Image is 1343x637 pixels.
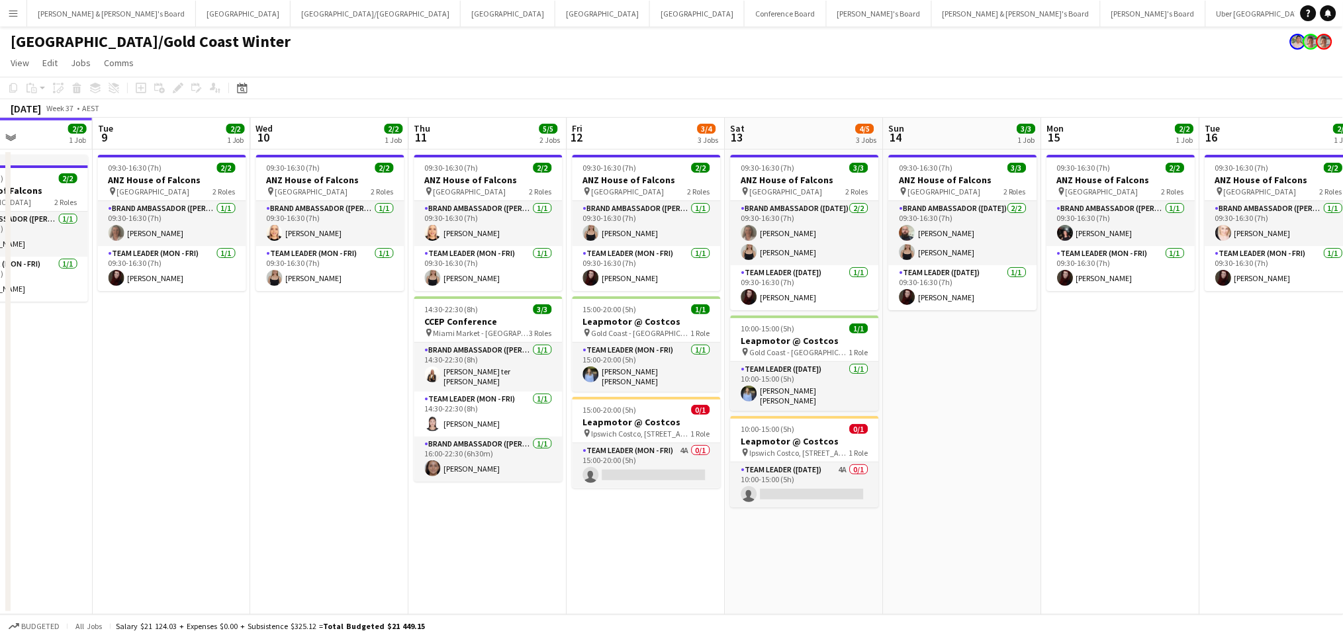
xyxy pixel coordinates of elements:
button: [GEOGRAPHIC_DATA] [555,1,650,26]
span: Comms [104,57,134,69]
span: All jobs [73,621,105,631]
div: [DATE] [11,102,41,115]
button: [PERSON_NAME]'s Board [1101,1,1206,26]
button: [GEOGRAPHIC_DATA] [461,1,555,26]
span: Edit [42,57,58,69]
button: [PERSON_NAME]'s Board [827,1,932,26]
app-user-avatar: Victoria Hunt [1303,34,1319,50]
button: Uber [GEOGRAPHIC_DATA] [1206,1,1318,26]
a: View [5,54,34,71]
a: Jobs [66,54,96,71]
span: Jobs [71,57,91,69]
button: Conference Board [745,1,827,26]
a: Comms [99,54,139,71]
app-user-avatar: Arrence Torres [1290,34,1306,50]
a: Edit [37,54,63,71]
button: [GEOGRAPHIC_DATA]/[GEOGRAPHIC_DATA] [291,1,461,26]
app-user-avatar: Victoria Hunt [1317,34,1332,50]
span: View [11,57,29,69]
h1: [GEOGRAPHIC_DATA]/Gold Coast Winter [11,32,291,52]
button: [PERSON_NAME] & [PERSON_NAME]'s Board [932,1,1101,26]
button: Budgeted [7,619,62,634]
div: AEST [82,103,99,113]
button: [GEOGRAPHIC_DATA] [650,1,745,26]
div: Salary $21 124.03 + Expenses $0.00 + Subsistence $325.12 = [116,621,425,631]
button: [PERSON_NAME] & [PERSON_NAME]'s Board [27,1,196,26]
button: [GEOGRAPHIC_DATA] [196,1,291,26]
span: Total Budgeted $21 449.15 [323,621,425,631]
span: Budgeted [21,622,60,631]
